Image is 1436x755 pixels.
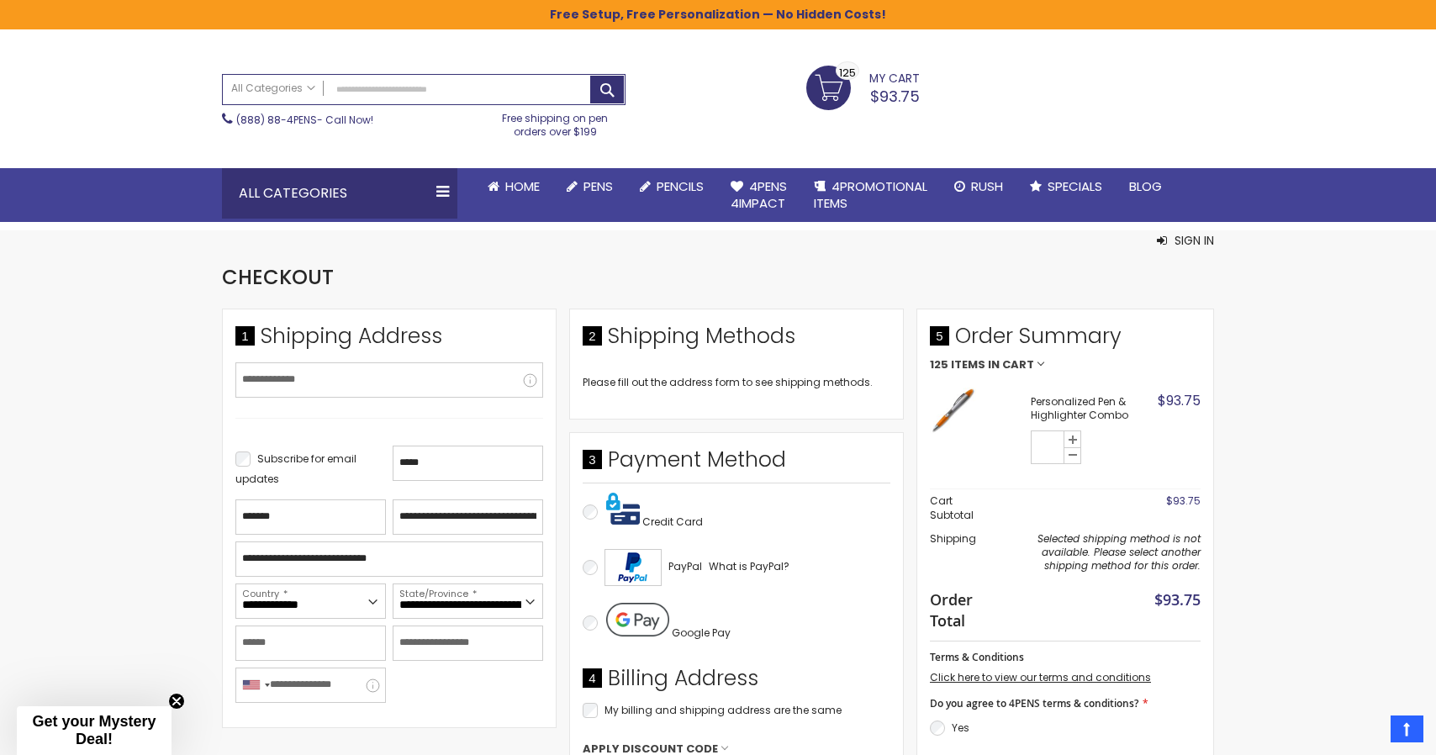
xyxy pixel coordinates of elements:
[930,650,1024,664] span: Terms & Conditions
[236,668,275,702] div: United States: +1
[952,721,969,735] label: Yes
[1016,168,1116,205] a: Specials
[1031,395,1154,422] strong: Personalized Pen & Highlighter Combo
[553,168,626,205] a: Pens
[1037,531,1201,573] span: Selected shipping method is not available. Please select another shipping method for this order.
[709,557,789,577] a: What is PayPal?
[485,105,626,139] div: Free shipping on pen orders over $199
[930,531,976,546] span: Shipping
[583,376,890,389] div: Please fill out the address form to see shipping methods.
[583,177,613,195] span: Pens
[1391,715,1423,742] a: Top
[235,322,543,359] div: Shipping Address
[606,492,640,525] img: Pay with credit card
[505,177,540,195] span: Home
[731,177,787,212] span: 4Pens 4impact
[231,82,315,95] span: All Categories
[672,626,731,640] span: Google Pay
[800,168,941,223] a: 4PROMOTIONALITEMS
[223,75,324,103] a: All Categories
[222,263,334,291] span: Checkout
[930,696,1138,710] span: Do you agree to 4PENS terms & conditions?
[583,446,890,483] div: Payment Method
[1048,177,1102,195] span: Specials
[930,388,976,434] img: Pen & Highlighter Pen-Orange
[1166,494,1201,508] span: $93.75
[17,706,172,755] div: Get your Mystery Deal!Close teaser
[32,713,156,747] span: Get your Mystery Deal!
[1157,232,1214,249] button: Sign In
[951,359,1034,371] span: Items in Cart
[583,322,890,359] div: Shipping Methods
[1158,391,1201,410] span: $93.75
[474,168,553,205] a: Home
[930,489,995,527] th: Cart Subtotal
[930,322,1201,359] span: Order Summary
[717,168,800,223] a: 4Pens4impact
[839,65,856,81] span: 125
[668,559,702,573] span: PayPal
[806,66,920,108] a: $93.75 125
[971,177,1003,195] span: Rush
[168,693,185,710] button: Close teaser
[236,113,317,127] a: (888) 88-4PENS
[583,664,890,701] div: Billing Address
[930,670,1151,684] a: Click here to view our terms and conditions
[604,549,662,586] img: Acceptance Mark
[1116,168,1175,205] a: Blog
[222,168,457,219] div: All Categories
[870,86,920,107] span: $93.75
[642,515,703,529] span: Credit Card
[604,703,842,717] span: My billing and shipping address are the same
[941,168,1016,205] a: Rush
[657,177,704,195] span: Pencils
[1154,589,1201,610] span: $93.75
[814,177,927,212] span: 4PROMOTIONAL ITEMS
[930,359,948,371] span: 125
[1175,232,1214,249] span: Sign In
[709,559,789,573] span: What is PayPal?
[930,587,986,631] strong: Order Total
[235,451,356,486] span: Subscribe for email updates
[236,113,373,127] span: - Call Now!
[626,168,717,205] a: Pencils
[606,603,669,636] img: Pay with Google Pay
[1129,177,1162,195] span: Blog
